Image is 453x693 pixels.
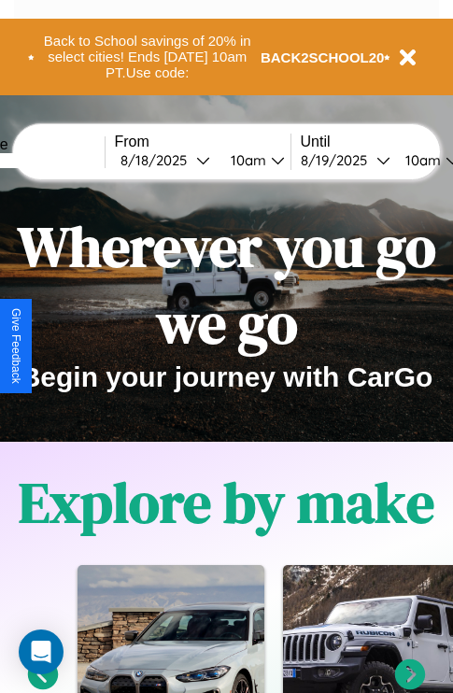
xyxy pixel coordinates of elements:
[9,308,22,384] div: Give Feedback
[115,134,290,150] label: From
[221,151,271,169] div: 10am
[19,464,434,541] h1: Explore by make
[19,629,64,674] div: Open Intercom Messenger
[35,28,261,86] button: Back to School savings of 20% in select cities! Ends [DATE] 10am PT.Use code:
[261,49,385,65] b: BACK2SCHOOL20
[120,151,196,169] div: 8 / 18 / 2025
[396,151,446,169] div: 10am
[301,151,376,169] div: 8 / 19 / 2025
[216,150,290,170] button: 10am
[115,150,216,170] button: 8/18/2025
